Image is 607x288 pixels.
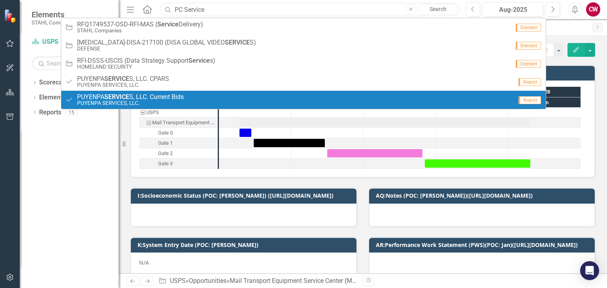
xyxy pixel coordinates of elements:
small: PUYENPA SERVICES, LLC. [77,100,184,106]
div: Aug-2025 [485,5,541,15]
small: STAHL Companies [32,19,76,26]
button: Aug-2025 [483,2,543,17]
div: Gate 2 [139,148,218,159]
div: Mail Transport Equipment Service Center (MTESC)- Atlanta [139,118,218,128]
div: Task: Start date: 2027-09-15 End date: 2027-10-15 [139,138,218,148]
span: Element [516,24,541,32]
small: HOMELAND SECURITY [77,64,215,70]
a: Reports [39,108,61,117]
div: Mail Transport Equipment Service Center (MTESC)- [GEOGRAPHIC_DATA] [230,277,433,284]
div: 15 [65,109,78,116]
span: [MEDICAL_DATA]-DISA-217100 (DISA GLOBAL VIDEO S) [77,39,256,46]
a: Elements [39,93,66,102]
small: DEFENSE [77,46,256,52]
div: Gate 1 [139,138,218,148]
div: » » [158,277,357,286]
span: RFI-DSSS-USCIS (Data Strategy Support s) [77,57,215,64]
strong: SERVICE [225,39,250,46]
span: Elements [32,10,76,19]
h3: AR:Performance Work Statement (PWS)(POC: Jan)([URL][DOMAIN_NAME]) [376,242,591,248]
a: PUYENPASERVICES, LLC. Current BidsPUYENPA SERVICES, LLC.Report [61,91,546,109]
div: Gate 2 [158,148,173,159]
a: Opportunities [189,277,226,284]
span: Report [518,78,541,86]
div: N/A [131,252,356,275]
div: Task: Start date: 2027-10-16 End date: 2027-11-25 [139,148,218,159]
a: Scorecards [39,78,72,87]
a: USPS [32,37,111,47]
div: USPS [139,107,218,118]
div: Gate 3 [158,159,173,169]
div: Task: Start date: 2027-09-09 End date: 2028-01-10 [139,118,218,128]
div: Gate 0 [139,128,218,138]
div: Task: Start date: 2027-11-26 End date: 2028-01-10 [139,159,218,169]
span: PUYENPA S, LLC. CPARS [77,75,169,82]
div: Gate 1 [158,138,173,148]
div: Task: Start date: 2027-09-09 End date: 2027-09-14 [139,128,218,138]
div: Task: Start date: 2027-11-26 End date: 2028-01-10 [425,159,530,168]
div: Open Intercom Messenger [580,261,599,280]
strong: SERVICE [104,93,129,101]
button: CW [586,2,600,17]
strong: Service [157,21,179,28]
img: ClearPoint Strategy [4,9,18,22]
span: PUYENPA S, LLC. Current Bids [77,94,184,101]
input: Search Below... [32,56,111,70]
span: Element [516,42,541,50]
div: Gate 0 [158,128,173,138]
h3: K:System Entry Date (POC: [PERSON_NAME]) [138,242,353,248]
span: Report [518,96,541,104]
small: PUYENPA SERVICES, LLC. [77,82,169,88]
div: Task: Start date: 2027-09-09 End date: 2028-01-10 [239,118,530,127]
a: PUYENPASERVICES, LLC. CPARSPUYENPA SERVICES, LLC.Report [61,73,546,91]
span: RFQ1749537-OSD-RFI-MAS ( Delivery) [77,21,203,28]
div: Task: Start date: 2027-09-15 End date: 2027-10-15 [254,139,325,147]
div: Task: Start date: 2027-10-16 End date: 2027-11-25 [327,149,422,157]
a: RFI-DSSS-USCIS (Data Strategy SupportServices)HOMELAND SECURITYElement [61,54,546,73]
div: Gate 3 [139,159,218,169]
a: USPS [170,277,186,284]
h3: I:Socioeconomic Status (POC: [PERSON_NAME]) ([URL][DOMAIN_NAME]) [138,193,353,198]
strong: SERVICE [104,75,129,82]
div: Task: USPS Start date: 2027-09-09 End date: 2027-09-10 [139,107,218,118]
h3: AQ:Notes (POC: [PERSON_NAME])([URL][DOMAIN_NAME]) [376,193,591,198]
div: Task: Start date: 2027-09-09 End date: 2027-09-14 [239,129,251,137]
strong: Service [189,57,210,64]
small: STAHL Companies [77,28,203,34]
a: Search [418,4,458,15]
a: [MEDICAL_DATA]-DISA-217100 (DISA GLOBAL VIDEOSERVICES)DEFENSEElement [61,36,546,54]
input: Search ClearPoint... [160,3,460,17]
span: Element [516,60,541,68]
a: RFQ1749537-OSD-RFI-MAS (ServiceDelivery)STAHL CompaniesElement [61,18,546,36]
div: USPS [146,107,159,118]
div: Mail Transport Equipment Service Center (MTESC)- [GEOGRAPHIC_DATA] [152,118,215,128]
